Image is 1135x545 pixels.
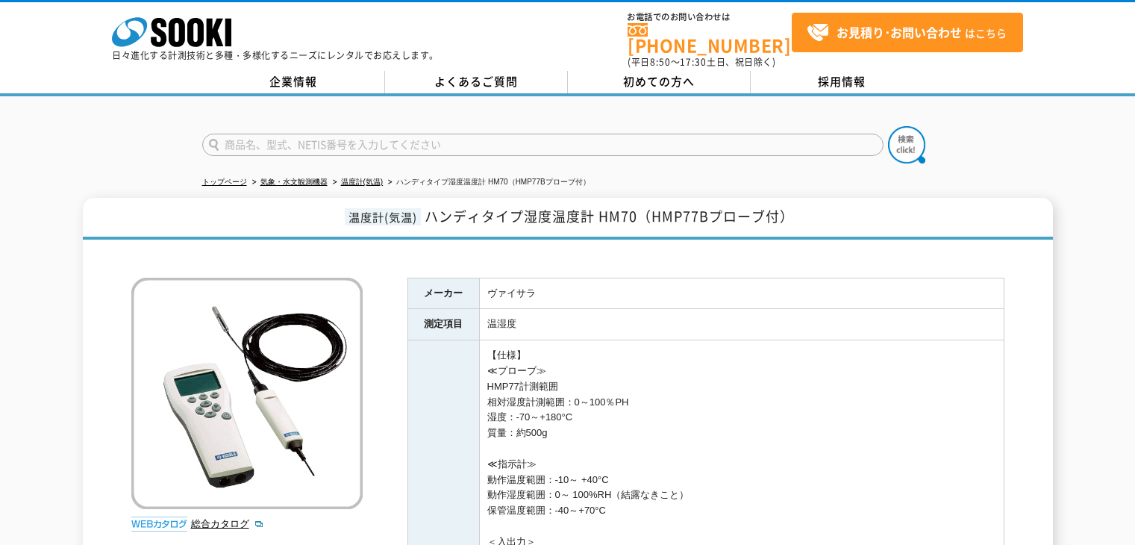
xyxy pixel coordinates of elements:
[792,13,1023,52] a: お見積り･お問い合わせはこちら
[479,309,1004,340] td: 温湿度
[628,55,775,69] span: (平日 ～ 土日、祝日除く)
[112,51,439,60] p: 日々進化する計測技術と多種・多様化するニーズにレンタルでお応えします。
[623,73,695,90] span: 初めての方へ
[407,309,479,340] th: 測定項目
[131,278,363,509] img: ハンディタイプ湿度温度計 HM70（HMP77Bプローブ付）
[202,71,385,93] a: 企業情報
[807,22,1007,44] span: はこちら
[385,175,590,190] li: ハンディタイプ湿度温度計 HM70（HMP77Bプローブ付）
[341,178,384,186] a: 温度計(気温)
[650,55,671,69] span: 8:50
[260,178,328,186] a: 気象・水文観測機器
[568,71,751,93] a: 初めての方へ
[837,23,962,41] strong: お見積り･お問い合わせ
[385,71,568,93] a: よくあるご質問
[628,13,792,22] span: お電話でのお問い合わせは
[888,126,925,163] img: btn_search.png
[680,55,707,69] span: 17:30
[131,517,187,532] img: webカタログ
[425,206,794,226] span: ハンディタイプ湿度温度計 HM70（HMP77Bプローブ付）
[345,208,421,225] span: 温度計(気温)
[407,278,479,309] th: メーカー
[202,178,247,186] a: トップページ
[202,134,884,156] input: 商品名、型式、NETIS番号を入力してください
[191,518,264,529] a: 総合カタログ
[628,23,792,54] a: [PHONE_NUMBER]
[479,278,1004,309] td: ヴァイサラ
[751,71,934,93] a: 採用情報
